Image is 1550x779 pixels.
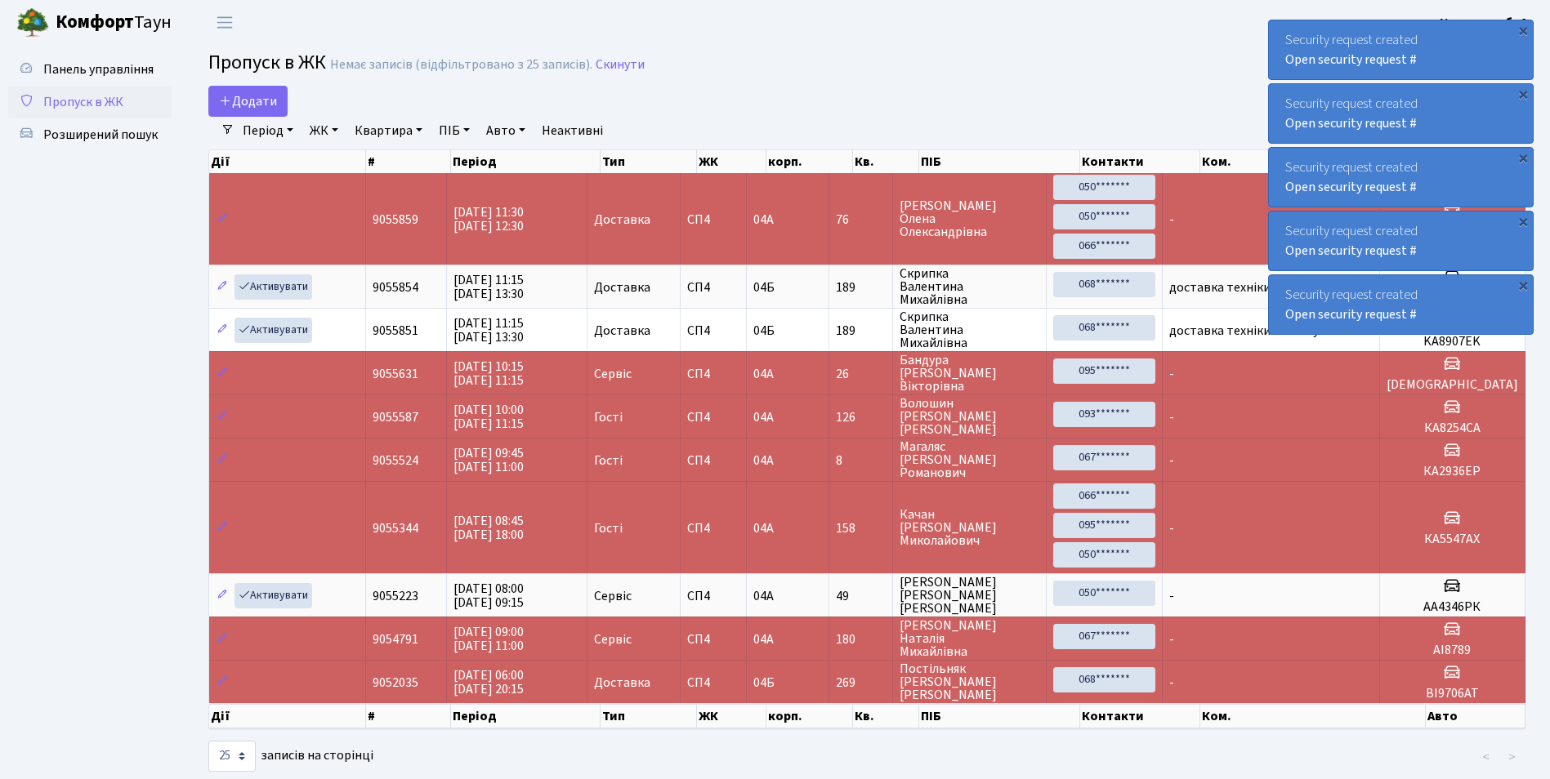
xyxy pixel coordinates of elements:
span: СП4 [687,281,739,294]
div: × [1515,277,1531,293]
div: × [1515,213,1531,229]
span: СП4 [687,633,739,646]
span: 9055859 [373,211,418,229]
span: 04А [753,211,774,229]
button: Переключити навігацію [204,9,245,36]
span: Магаляс [PERSON_NAME] Романович [900,440,1040,479]
span: - [1169,408,1174,426]
a: Додати [208,86,288,117]
span: 9055631 [373,365,418,383]
th: ПІБ [919,704,1080,728]
span: 158 [836,522,885,535]
div: Security request created [1269,84,1533,143]
a: Скинути [596,57,645,73]
h5: KA8907EK [1387,334,1518,349]
a: Панель управління [8,53,172,86]
span: Доставка [594,281,650,294]
span: СП4 [687,590,739,603]
span: Скрипка Валентина Михайлівна [900,310,1040,349]
span: СП4 [687,324,739,337]
span: - [1169,452,1174,470]
span: СП4 [687,367,739,381]
a: Активувати [235,318,312,343]
th: Дії [209,704,366,728]
th: # [366,150,451,173]
th: корп. [766,150,853,173]
span: [DATE] 11:15 [DATE] 13:30 [453,271,524,303]
a: Неактивні [535,117,610,145]
span: Бандура [PERSON_NAME] Вікторівна [900,354,1040,393]
span: 9052035 [373,674,418,692]
b: Комфорт [56,9,134,35]
span: Сервіс [594,633,632,646]
span: 126 [836,411,885,424]
span: Гості [594,454,623,467]
span: 04А [753,365,774,383]
span: 9055587 [373,408,418,426]
h5: [DEMOGRAPHIC_DATA] [1387,377,1518,393]
span: - [1169,587,1174,605]
span: Гості [594,522,623,535]
th: корп. [766,704,853,728]
a: Open security request # [1285,114,1417,132]
span: доставка техніки з Comfy [1169,278,1319,296]
h5: ВІ9706АТ [1387,686,1518,701]
span: 04А [753,630,774,648]
div: Немає записів (відфільтровано з 25 записів). [330,57,592,73]
span: доставка техніки з Comfy [1169,322,1319,340]
span: 9055524 [373,452,418,470]
span: 49 [836,590,885,603]
span: Постільняк [PERSON_NAME] [PERSON_NAME] [900,662,1040,701]
img: logo.png [16,7,49,39]
h5: КА5547АХ [1387,532,1518,547]
span: Додати [219,92,277,110]
th: Авто [1426,704,1525,728]
th: Дії [209,150,366,173]
span: СП4 [687,454,739,467]
span: Розширений пошук [43,126,158,144]
span: [DATE] 06:00 [DATE] 20:15 [453,666,524,698]
span: 9055344 [373,519,418,537]
span: 26 [836,367,885,381]
th: Ком. [1200,150,1426,173]
a: Квартира [348,117,429,145]
span: [PERSON_NAME] Наталія Михайлівна [900,619,1040,658]
span: [DATE] 10:00 [DATE] 11:15 [453,401,524,433]
a: Open security request # [1285,242,1417,260]
th: Контакти [1080,704,1200,728]
div: × [1515,149,1531,166]
th: ЖК [697,704,766,728]
span: Пропуск в ЖК [208,48,326,77]
span: Качан [PERSON_NAME] Миколайович [900,508,1040,547]
h5: КА8254СА [1387,421,1518,436]
div: Security request created [1269,20,1533,79]
span: 04Б [753,674,775,692]
th: Ком. [1200,704,1426,728]
a: Активувати [235,274,312,300]
div: × [1515,22,1531,38]
span: 269 [836,676,885,689]
div: × [1515,86,1531,102]
a: Активувати [235,583,312,608]
span: 180 [836,633,885,646]
span: - [1169,211,1174,229]
span: - [1169,365,1174,383]
div: Security request created [1269,148,1533,207]
div: Security request created [1269,211,1533,270]
a: Консьєрж б. 4. [1440,13,1530,33]
th: ПІБ [919,150,1080,173]
b: Консьєрж б. 4. [1440,14,1530,32]
span: 76 [836,213,885,226]
span: 8 [836,454,885,467]
span: 9055854 [373,278,418,296]
a: Open security request # [1285,178,1417,196]
h5: АА4346РК [1387,599,1518,615]
label: записів на сторінці [208,741,373,772]
span: 04А [753,408,774,426]
a: ПІБ [432,117,476,145]
span: СП4 [687,411,739,424]
th: # [366,704,451,728]
span: - [1169,519,1174,537]
span: СП4 [687,522,739,535]
th: Контакти [1080,150,1200,173]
